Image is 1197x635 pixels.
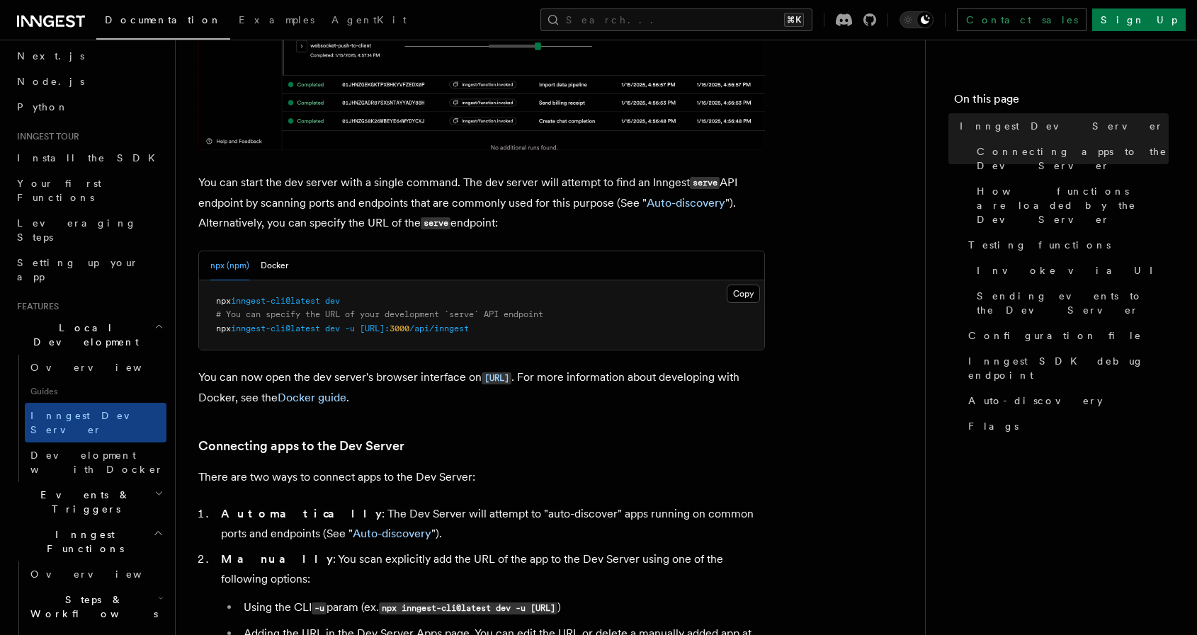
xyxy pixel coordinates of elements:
a: Your first Functions [11,171,166,210]
a: Contact sales [957,8,1087,31]
span: Documentation [105,14,222,25]
span: npx [216,324,231,333]
button: npx (npm) [210,251,249,280]
span: Invoke via UI [977,263,1165,278]
span: Inngest Dev Server [960,119,1164,133]
a: Auto-discovery [353,527,431,540]
code: serve [421,217,450,229]
span: npx [216,296,231,306]
a: Overview [25,355,166,380]
a: Python [11,94,166,120]
button: Search...⌘K [540,8,812,31]
code: serve [690,177,720,189]
button: Local Development [11,315,166,355]
a: Inngest Dev Server [25,403,166,442]
a: Connecting apps to the Dev Server [971,139,1169,178]
code: -u [312,602,327,614]
span: Events & Triggers [11,488,154,516]
a: Auto-discovery [647,196,725,210]
a: Leveraging Steps [11,210,166,250]
a: How functions are loaded by the Dev Server [971,178,1169,232]
span: Node.js [17,76,84,87]
span: Python [17,101,69,113]
button: Copy [727,285,760,303]
p: There are two ways to connect apps to the Dev Server: [198,467,765,487]
button: Toggle dark mode [900,11,934,28]
a: Connecting apps to the Dev Server [198,436,404,456]
span: Steps & Workflows [25,593,158,621]
a: AgentKit [323,4,415,38]
code: npx inngest-cli@latest dev -u [URL] [379,602,557,614]
a: Node.js [11,69,166,94]
span: inngest-cli@latest [231,296,320,306]
span: Features [11,301,59,312]
a: Configuration file [963,323,1169,348]
span: AgentKit [331,14,407,25]
a: Setting up your app [11,250,166,290]
span: inngest-cli@latest [231,324,320,333]
span: -u [345,324,355,333]
span: Overview [30,362,176,373]
span: Local Development [11,321,154,349]
span: Flags [968,419,1019,433]
a: Inngest SDK debug endpoint [963,348,1169,388]
span: Sending events to the Dev Server [977,289,1169,317]
span: Inngest Dev Server [30,410,152,435]
span: [URL]: [360,324,390,333]
span: Examples [239,14,314,25]
span: dev [325,296,340,306]
span: Inngest Functions [11,527,153,556]
span: Connecting apps to the Dev Server [977,144,1169,173]
h4: On this page [954,91,1169,113]
p: You can now open the dev server's browser interface on . For more information about developing wi... [198,367,765,408]
button: Inngest Functions [11,522,166,561]
a: Invoke via UI [971,258,1169,283]
span: Testing functions [968,238,1111,252]
a: Flags [963,413,1169,439]
span: Auto-discovery [968,394,1103,408]
span: How functions are loaded by the Dev Server [977,184,1169,227]
span: Guides [25,380,166,403]
strong: Manually [221,552,333,566]
p: You can start the dev server with a single command. The dev server will attempt to find an Innges... [198,173,765,234]
a: Inngest Dev Server [954,113,1169,139]
kbd: ⌘K [784,13,804,27]
span: Leveraging Steps [17,217,137,243]
a: Sign Up [1092,8,1186,31]
span: Inngest SDK debug endpoint [968,354,1169,382]
a: Documentation [96,4,230,40]
a: Sending events to the Dev Server [971,283,1169,323]
code: [URL] [482,372,511,384]
span: Overview [30,568,176,580]
span: /api/inngest [409,324,469,333]
span: Setting up your app [17,257,139,282]
a: [URL] [482,370,511,384]
button: Docker [261,251,288,280]
span: Your first Functions [17,178,101,203]
button: Events & Triggers [11,482,166,522]
span: Configuration file [968,328,1142,343]
a: Overview [25,561,166,587]
a: Testing functions [963,232,1169,258]
a: Install the SDK [11,145,166,171]
div: Local Development [11,355,166,482]
span: Development with Docker [30,450,164,475]
a: Development with Docker [25,442,166,482]
span: 3000 [390,324,409,333]
span: dev [325,324,340,333]
li: : The Dev Server will attempt to "auto-discover" apps running on common ports and endpoints (See ... [217,504,765,544]
a: Auto-discovery [963,388,1169,413]
a: Examples [230,4,323,38]
a: Docker guide [278,391,346,404]
button: Steps & Workflows [25,587,166,627]
span: Next.js [17,50,84,62]
li: Using the CLI param (ex. ) [239,597,765,618]
span: # You can specify the URL of your development `serve` API endpoint [216,309,543,319]
span: Inngest tour [11,131,79,142]
span: Install the SDK [17,152,164,164]
a: Next.js [11,43,166,69]
strong: Automatically [221,507,382,520]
